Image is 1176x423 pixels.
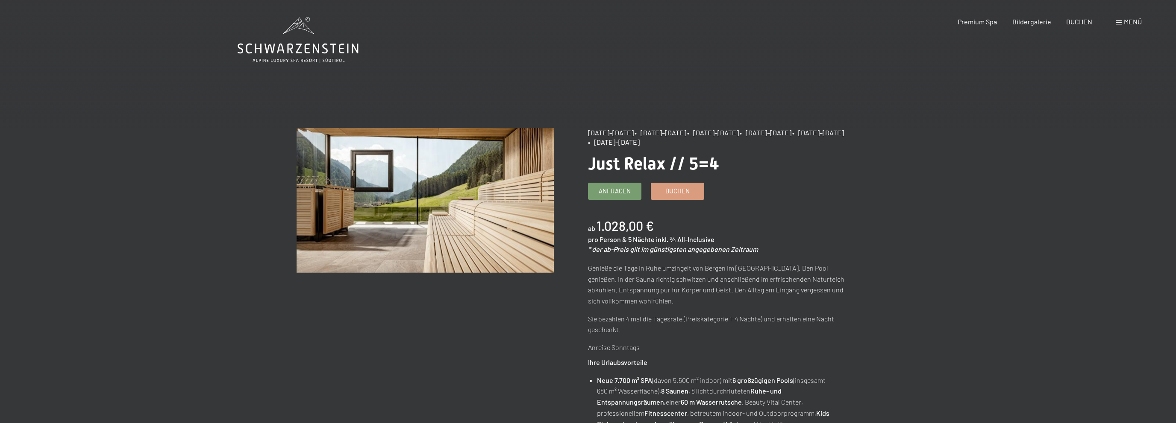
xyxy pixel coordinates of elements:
a: Buchen [651,183,704,199]
p: Anreise Sonntags [588,342,846,353]
span: pro Person & [588,235,627,243]
strong: Ihre Urlaubsvorteile [588,358,647,366]
span: • [DATE]–[DATE] [740,128,791,137]
span: • [DATE]–[DATE] [687,128,739,137]
strong: 8 Saunen [661,387,688,395]
p: Sie bezahlen 4 mal die Tagesrate (Preiskategorie 1-4 Nächte) und erhalten eine Nacht geschenkt. [588,313,846,335]
em: * der ab-Preis gilt im günstigsten angegebenen Zeitraum [588,245,758,253]
span: [DATE]–[DATE] [588,128,634,137]
strong: 60 m Wasserrutsche [681,398,742,406]
strong: Neue 7.700 m² SPA [597,376,652,384]
span: Just Relax // 5=4 [588,154,719,174]
a: Premium Spa [958,18,997,26]
span: inkl. ¾ All-Inclusive [656,235,714,243]
span: • [DATE]–[DATE] [792,128,844,137]
b: 1.028,00 € [597,218,654,233]
strong: Fitnesscenter [644,409,687,417]
img: Just Relax // 5=4 [297,128,554,273]
span: • [DATE]–[DATE] [588,138,640,146]
p: Genieße die Tage in Ruhe umzingelt von Bergen im [GEOGRAPHIC_DATA]. Den Pool genießen, in der Sau... [588,263,846,306]
span: 5 Nächte [628,235,655,243]
a: BUCHEN [1066,18,1092,26]
span: Anfragen [599,187,631,195]
a: Bildergalerie [1012,18,1051,26]
a: Anfragen [588,183,641,199]
span: ab [588,224,595,232]
span: • [DATE]–[DATE] [635,128,686,137]
strong: 6 großzügigen Pools [732,376,793,384]
span: Menü [1124,18,1142,26]
span: Buchen [665,187,690,195]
